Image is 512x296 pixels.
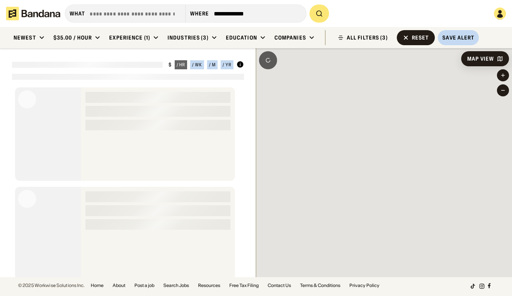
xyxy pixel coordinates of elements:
[168,34,209,41] div: Industries (3)
[70,10,85,17] div: what
[113,283,125,288] a: About
[192,63,202,67] div: / wk
[91,283,104,288] a: Home
[347,35,388,40] div: ALL FILTERS (3)
[14,34,36,41] div: Newest
[226,34,257,41] div: Education
[163,283,189,288] a: Search Jobs
[6,7,60,20] img: Bandana logotype
[229,283,259,288] a: Free Tax Filing
[349,283,379,288] a: Privacy Policy
[442,34,474,41] div: Save Alert
[209,63,216,67] div: / m
[18,283,85,288] div: © 2025 Workwise Solutions Inc.
[198,283,220,288] a: Resources
[169,62,172,68] div: $
[274,34,306,41] div: Companies
[300,283,340,288] a: Terms & Conditions
[268,283,291,288] a: Contact Us
[177,63,186,67] div: / hr
[53,34,92,41] div: $35.00 / hour
[467,56,494,61] div: Map View
[134,283,154,288] a: Post a job
[190,10,209,17] div: Where
[12,84,244,277] div: grid
[109,34,150,41] div: Experience (1)
[222,63,232,67] div: / yr
[412,35,429,40] div: Reset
